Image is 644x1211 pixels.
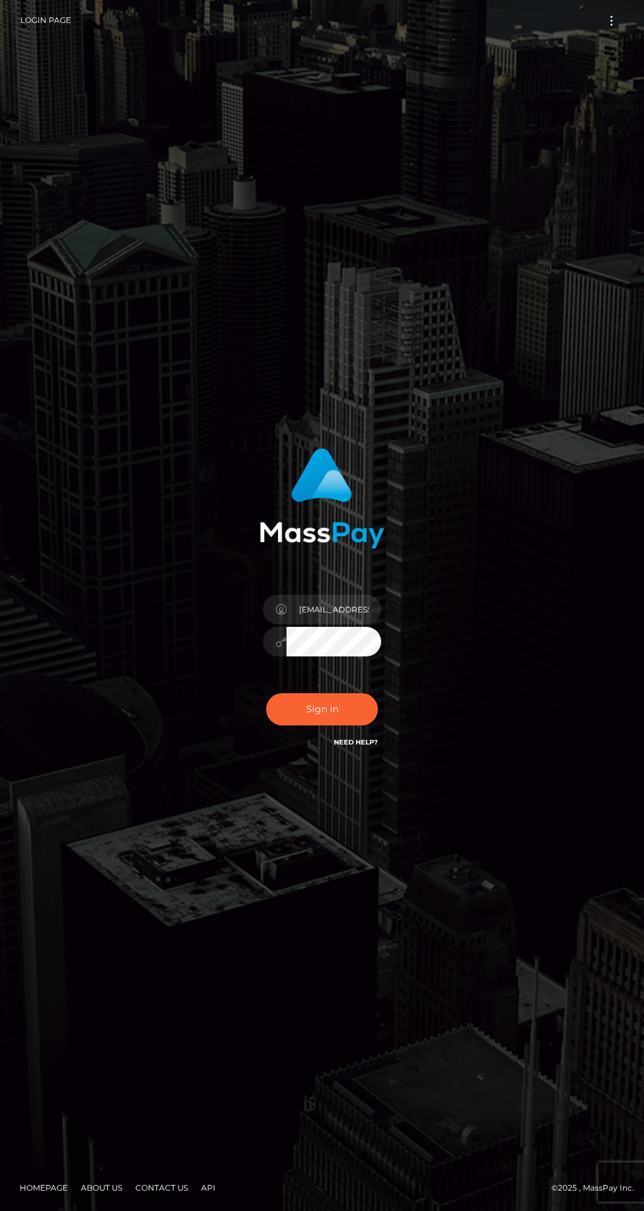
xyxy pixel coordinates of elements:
button: Sign in [266,693,378,725]
button: Toggle navigation [599,12,624,30]
input: Username... [287,595,381,624]
img: MassPay Login [260,448,384,549]
a: API [196,1177,221,1198]
a: Contact Us [130,1177,193,1198]
a: Homepage [14,1177,73,1198]
div: © 2025 , MassPay Inc. [10,1181,634,1195]
a: About Us [76,1177,127,1198]
a: Login Page [20,7,71,34]
a: Need Help? [334,738,378,746]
